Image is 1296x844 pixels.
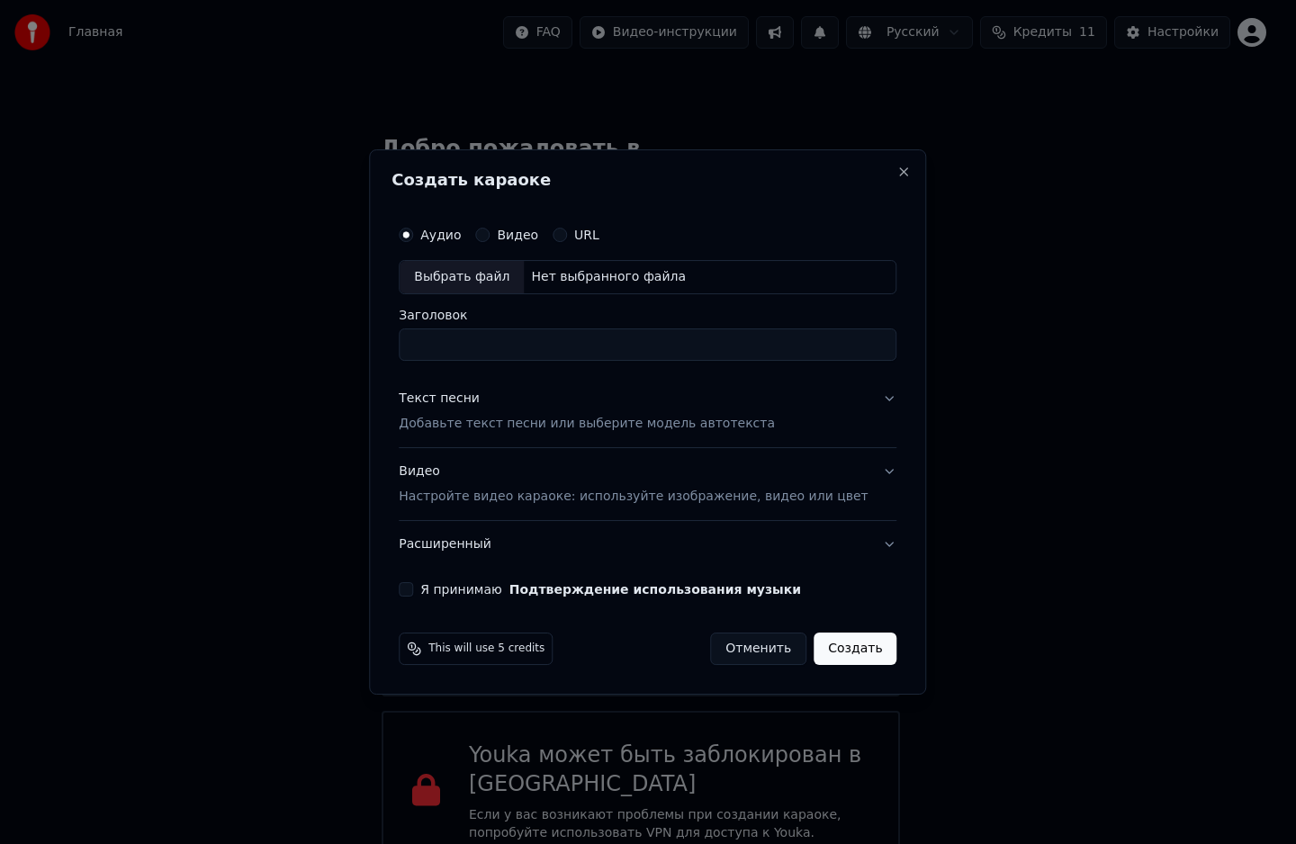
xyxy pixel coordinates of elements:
button: Отменить [710,633,806,665]
button: ВидеоНастройте видео караоке: используйте изображение, видео или цвет [399,448,896,520]
div: Текст песни [399,390,480,408]
button: Создать [814,633,896,665]
div: Нет выбранного файла [524,268,693,286]
button: Текст песниДобавьте текст песни или выберите модель автотекста [399,375,896,447]
button: Я принимаю [509,583,801,596]
label: Видео [497,229,538,241]
h2: Создать караоке [391,172,904,188]
button: Расширенный [399,521,896,568]
span: This will use 5 credits [428,642,544,656]
label: Я принимаю [420,583,801,596]
div: Видео [399,462,868,506]
label: URL [574,229,599,241]
p: Настройте видео караоке: используйте изображение, видео или цвет [399,488,868,506]
label: Заголовок [399,309,896,321]
div: Выбрать файл [400,261,524,293]
p: Добавьте текст песни или выберите модель автотекста [399,415,775,433]
label: Аудио [420,229,461,241]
